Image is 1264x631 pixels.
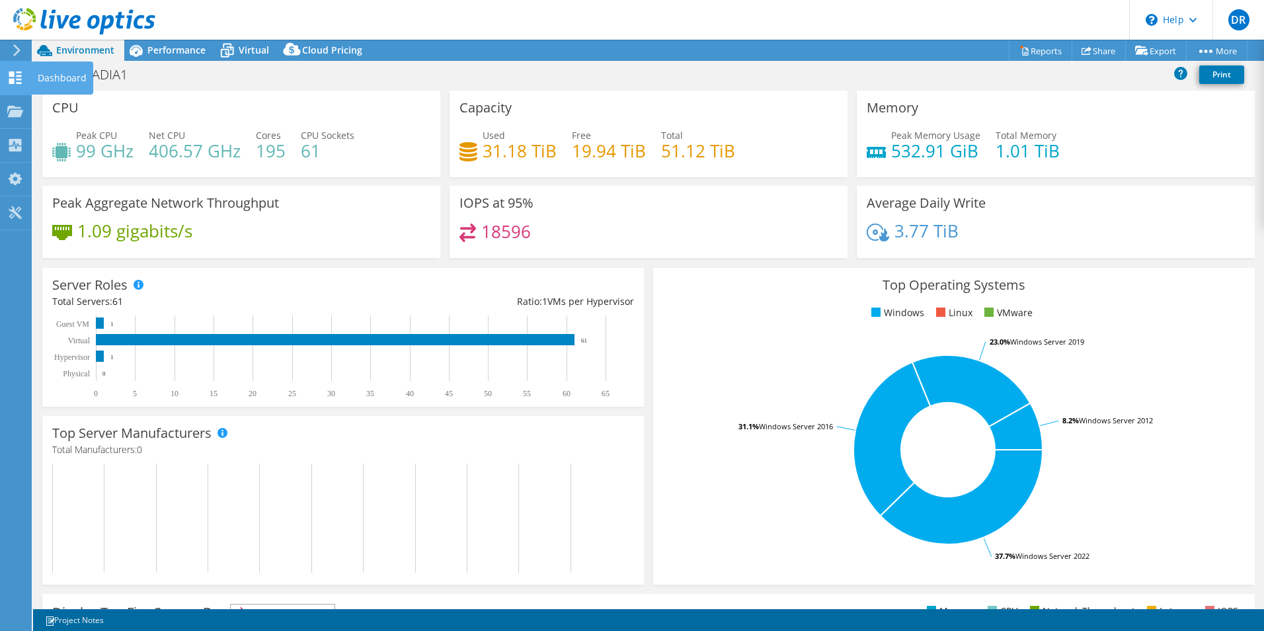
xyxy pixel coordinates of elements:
text: Virtual [68,336,91,345]
text: 1 [110,321,114,327]
h4: Total Manufacturers: [52,442,634,457]
span: Peak CPU [76,129,117,142]
tspan: Windows Server 2019 [1010,337,1084,347]
text: 45 [445,389,453,398]
span: CPU Sockets [301,129,354,142]
h4: 406.57 GHz [149,144,241,158]
li: Memory [924,604,976,618]
span: Cores [256,129,281,142]
tspan: 23.0% [990,337,1010,347]
h4: 99 GHz [76,144,134,158]
tspan: Windows Server 2022 [1015,551,1089,561]
div: Total Servers: [52,294,343,309]
h4: 51.12 TiB [661,144,735,158]
text: 10 [171,389,178,398]
h3: Top Server Manufacturers [52,426,212,441]
div: Dashboard [31,62,93,95]
a: More [1186,40,1247,61]
span: Performance [147,44,206,56]
text: 1 [110,354,114,360]
text: 60 [563,389,571,398]
text: Physical [63,369,90,378]
text: 20 [249,389,257,398]
span: DR [1228,9,1249,30]
h4: 31.18 TiB [483,144,557,158]
h4: 19.94 TiB [572,144,646,158]
span: IOPS [231,605,335,620]
tspan: 37.7% [995,551,1015,561]
span: Free [572,129,591,142]
text: 40 [406,389,414,398]
div: Ratio: VMs per Hypervisor [343,294,634,309]
h4: 195 [256,144,286,158]
text: 65 [602,389,610,398]
li: Windows [868,306,924,320]
span: 0 [137,443,142,456]
h4: 1.09 gigabits/s [77,224,192,238]
h3: Average Daily Write [867,196,986,210]
text: 5 [133,389,137,398]
span: Virtual [239,44,269,56]
h4: 532.91 GiB [891,144,980,158]
span: Total [661,129,683,142]
text: 35 [366,389,374,398]
a: Export [1125,40,1187,61]
text: 30 [327,389,335,398]
span: Environment [56,44,114,56]
h4: 18596 [481,224,531,239]
text: 61 [581,337,587,344]
svg: \n [1146,14,1158,26]
h4: 1.01 TiB [996,144,1060,158]
tspan: 31.1% [738,421,759,431]
span: Peak Memory Usage [891,129,980,142]
tspan: Windows Server 2016 [759,421,833,431]
a: Project Notes [36,612,113,628]
a: Reports [1009,40,1072,61]
tspan: 8.2% [1062,415,1079,425]
text: 55 [523,389,531,398]
text: Guest VM [56,319,89,329]
li: Linux [933,306,972,320]
li: CPU [984,604,1018,618]
text: 50 [484,389,492,398]
li: VMware [981,306,1033,320]
a: Share [1072,40,1126,61]
text: 25 [288,389,296,398]
h3: Capacity [459,101,512,115]
text: 0 [94,389,98,398]
span: Net CPU [149,129,185,142]
h3: Peak Aggregate Network Throughput [52,196,279,210]
h4: 3.77 TiB [894,224,959,238]
li: Latency [1144,604,1193,618]
li: Network Throughput [1027,604,1135,618]
h3: Memory [867,101,918,115]
span: Cloud Pricing [302,44,362,56]
span: 1 [542,295,547,308]
a: Print [1199,65,1244,84]
text: 15 [210,389,217,398]
text: 0 [102,370,106,377]
li: IOPS [1202,604,1238,618]
h1: BOVEDADIA1 [43,67,148,82]
h3: Top Operating Systems [663,278,1245,292]
h3: CPU [52,101,79,115]
span: Total Memory [996,129,1056,142]
span: Used [483,129,505,142]
text: Hypervisor [54,353,90,362]
h3: IOPS at 95% [459,196,533,210]
span: 61 [112,295,123,308]
tspan: Windows Server 2012 [1079,415,1153,425]
h4: 61 [301,144,354,158]
h3: Server Roles [52,278,128,292]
